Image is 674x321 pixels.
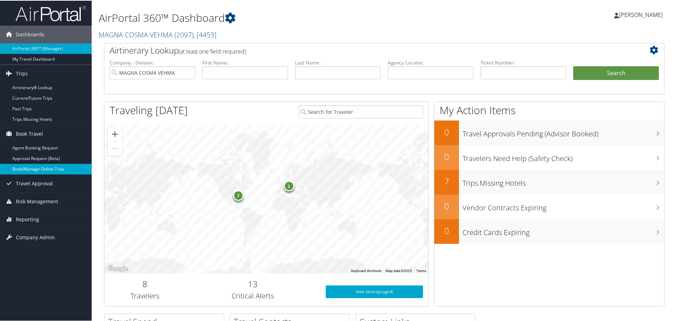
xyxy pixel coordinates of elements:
img: Google [106,264,129,273]
a: 0Vendor Contracts Expiring [434,194,664,218]
span: Trips [16,64,28,82]
h3: Travelers [110,290,180,300]
span: Risk Management [16,192,58,210]
input: Search for Traveler [299,105,423,118]
button: Search [573,66,659,80]
button: Zoom in [108,126,122,141]
h2: 13 [191,277,315,289]
a: 0Credit Cards Expiring [434,218,664,243]
a: MAGNA COSMA VEHMA [99,29,216,39]
span: ( 2097 ) [174,29,194,39]
h2: 0 [434,224,459,236]
h3: Travelers Need Help (Safety Check) [462,149,664,163]
a: View SecurityLogic® [326,285,423,297]
h2: 0 [434,199,459,211]
span: , [ 4453 ] [194,29,216,39]
h1: My Action Items [434,102,664,117]
span: Dashboards [16,25,44,43]
div: 7 [233,190,244,200]
span: Reporting [16,210,39,228]
h3: Critical Alerts [191,290,315,300]
div: 1 [283,180,294,190]
a: [PERSON_NAME] [614,4,670,25]
span: Company Admin [16,228,55,246]
h2: 7 [434,175,459,187]
a: Terms (opens in new tab) [416,268,426,272]
button: Zoom out [108,141,122,155]
h1: Traveling [DATE] [110,102,188,117]
a: 7Trips Missing Hotels [434,169,664,194]
span: Book Travel [16,124,43,142]
label: Agency Locator: [388,58,473,66]
h2: Airtinerary Lookup [110,44,612,56]
a: Open this area in Google Maps (opens a new window) [106,264,129,273]
span: Map data ©2025 [386,268,412,272]
a: 0Travelers Need Help (Safety Check) [434,144,664,169]
h3: Vendor Contracts Expiring [462,199,664,212]
h2: 0 [434,125,459,137]
span: (at least one field required) [179,47,246,55]
h3: Travel Approvals Pending (Advisor Booked) [462,125,664,138]
label: First Name: [202,58,288,66]
button: Keyboard shortcuts [351,268,381,273]
span: Travel Approval [16,174,53,192]
h1: AirPortal 360™ Dashboard [99,10,479,25]
label: Ticket Number: [480,58,566,66]
h2: 0 [434,150,459,162]
a: 0Travel Approvals Pending (Advisor Booked) [434,120,664,144]
h3: Trips Missing Hotels [462,174,664,187]
label: Company - Division: [110,58,195,66]
h3: Credit Cards Expiring [462,223,664,237]
img: airportal-logo.png [16,5,86,21]
span: [PERSON_NAME] [619,10,663,18]
label: Last Name: [295,58,381,66]
h2: 8 [110,277,180,289]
